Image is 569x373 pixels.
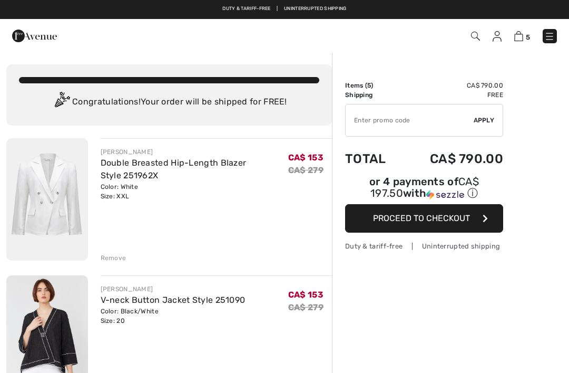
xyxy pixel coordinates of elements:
[544,31,555,42] img: Menu
[345,241,503,251] div: Duty & tariff-free | Uninterrupted shipping
[19,92,319,113] div: Congratulations! Your order will be shipped for FREE!
[367,82,371,89] span: 5
[373,213,470,223] span: Proceed to Checkout
[346,104,474,136] input: Promo code
[101,295,246,305] a: V-neck Button Jacket Style 251090
[101,284,246,294] div: [PERSON_NAME]
[12,25,57,46] img: 1ère Avenue
[101,158,247,180] a: Double Breasted Hip-Length Blazer Style 251962X
[51,92,72,113] img: Congratulation2.svg
[101,147,288,157] div: [PERSON_NAME]
[401,90,503,100] td: Free
[345,141,401,177] td: Total
[6,138,88,261] img: Double Breasted Hip-Length Blazer Style 251962X
[514,30,530,42] a: 5
[401,141,503,177] td: CA$ 790.00
[514,31,523,41] img: Shopping Bag
[526,33,530,41] span: 5
[345,177,503,204] div: or 4 payments ofCA$ 197.50withSezzle Click to learn more about Sezzle
[288,290,323,300] span: CA$ 153
[101,182,288,201] div: Color: White Size: XXL
[288,152,323,162] span: CA$ 153
[12,30,57,40] a: 1ère Avenue
[493,31,502,42] img: My Info
[345,81,401,90] td: Items ( )
[101,307,246,326] div: Color: Black/White Size: 20
[401,81,503,90] td: CA$ 790.00
[370,175,479,199] span: CA$ 197.50
[345,90,401,100] td: Shipping
[345,177,503,200] div: or 4 payments of with
[288,165,323,175] s: CA$ 279
[426,190,464,199] img: Sezzle
[474,116,495,125] span: Apply
[288,302,323,312] s: CA$ 279
[345,204,503,233] button: Proceed to Checkout
[471,32,480,41] img: Search
[101,253,126,263] div: Remove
